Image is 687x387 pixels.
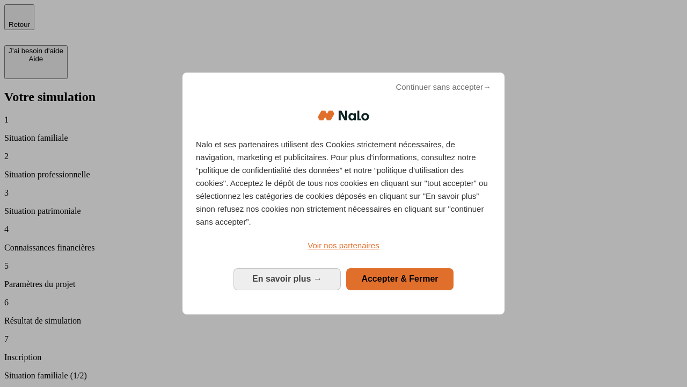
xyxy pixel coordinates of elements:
[182,73,505,314] div: Bienvenue chez Nalo Gestion du consentement
[233,268,341,290] button: En savoir plus: Configurer vos consentements
[318,99,369,132] img: Logo
[361,274,438,283] span: Accepter & Fermer
[346,268,454,290] button: Accepter & Fermer: Accepter notre traitement des données et fermer
[396,81,491,94] span: Continuer sans accepter→
[196,239,491,252] a: Voir nos partenaires
[252,274,322,283] span: En savoir plus →
[308,241,379,250] span: Voir nos partenaires
[196,138,491,228] p: Nalo et ses partenaires utilisent des Cookies strictement nécessaires, de navigation, marketing e...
